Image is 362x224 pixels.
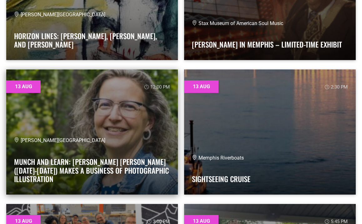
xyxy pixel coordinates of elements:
[192,155,244,161] span: Memphis Riverboats
[14,12,105,18] span: [PERSON_NAME][GEOGRAPHIC_DATA]
[14,137,105,143] span: [PERSON_NAME][GEOGRAPHIC_DATA]
[192,174,250,184] a: Sightseeing Cruise
[192,20,283,26] span: Stax Museum of American Soul Music
[14,156,169,184] a: Munch and Learn: [PERSON_NAME] [PERSON_NAME] ([DATE]-[DATE]) Makes a Business of Photographic Ill...
[192,39,342,50] a: [PERSON_NAME] in Memphis – Limited-Time Exhibit
[14,31,157,50] a: Horizon Lines: [PERSON_NAME], [PERSON_NAME], and [PERSON_NAME]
